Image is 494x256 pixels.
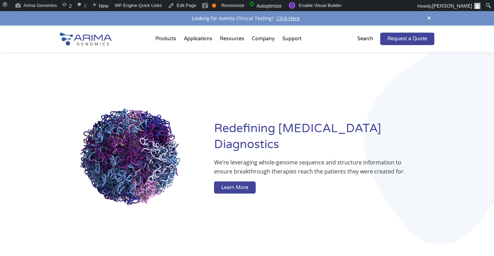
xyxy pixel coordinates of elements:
a: Click Here [274,15,303,22]
a: Learn More [214,181,256,194]
div: OK [212,3,216,8]
p: We’re leveraging whole-genome sequence and structure information to ensure breakthrough therapies... [214,158,407,181]
a: Request a Quote [380,33,434,45]
div: Looking for Aventa Clinical Testing? [60,14,434,23]
img: Arima-Genomics-logo [60,33,112,45]
h1: Redefining [MEDICAL_DATA] Diagnostics [214,121,434,158]
span: [PERSON_NAME] [432,3,472,9]
p: Search [357,34,373,43]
